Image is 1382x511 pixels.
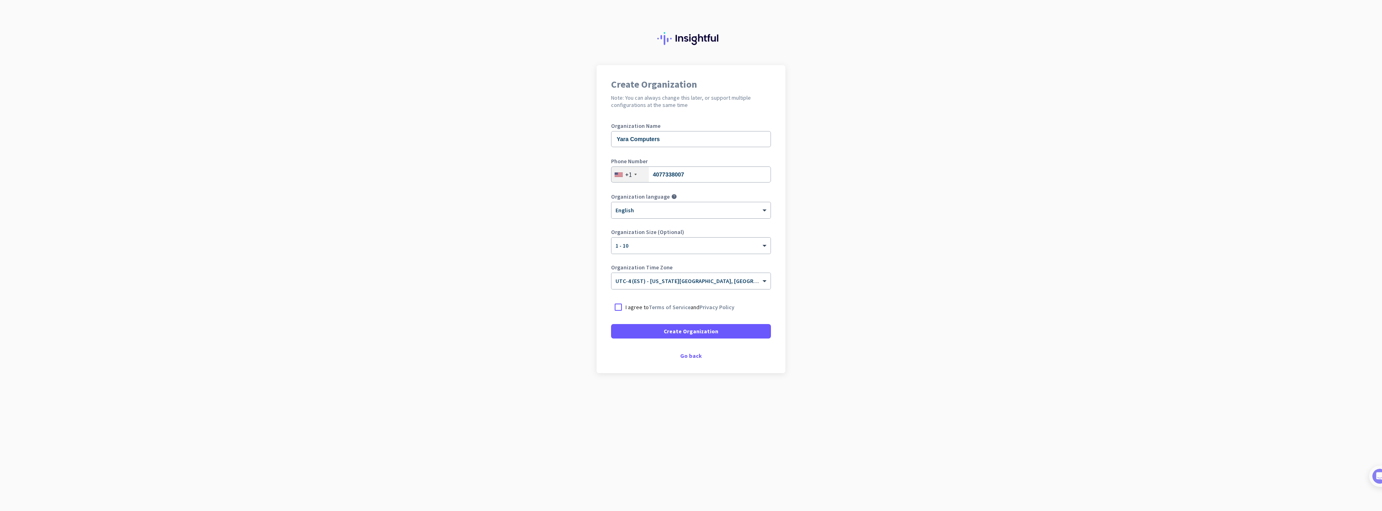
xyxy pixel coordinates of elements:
i: help [671,194,677,199]
label: Phone Number [611,158,771,164]
label: Organization Time Zone [611,265,771,270]
input: What is the name of your organization? [611,131,771,147]
h1: Create Organization [611,80,771,89]
a: Terms of Service [649,304,691,311]
button: Create Organization [611,324,771,339]
label: Organization Name [611,123,771,129]
div: +1 [625,170,632,179]
h2: Note: You can always change this later, or support multiple configurations at the same time [611,94,771,109]
label: Organization language [611,194,670,199]
a: Privacy Policy [699,304,734,311]
div: Go back [611,353,771,359]
p: I agree to and [626,303,734,311]
span: Create Organization [664,327,718,335]
label: Organization Size (Optional) [611,229,771,235]
img: Insightful [657,32,725,45]
input: 201-555-0123 [611,166,771,183]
